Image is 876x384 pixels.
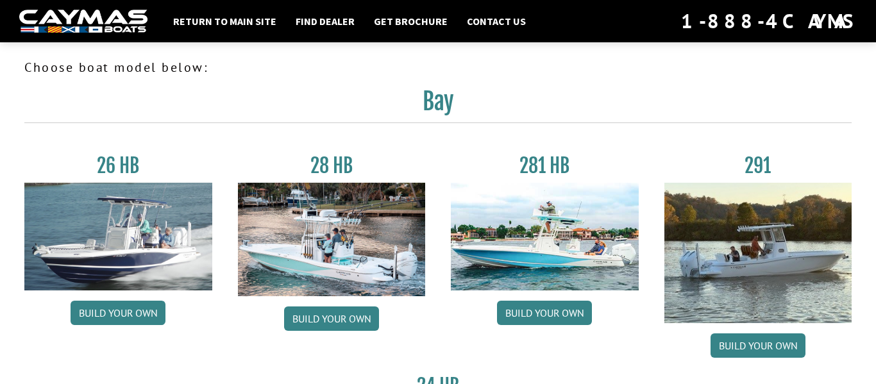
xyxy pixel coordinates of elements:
[681,7,857,35] div: 1-888-4CAYMAS
[451,154,639,178] h3: 281 HB
[238,183,426,296] img: 28_hb_thumbnail_for_caymas_connect.jpg
[497,301,592,325] a: Build your own
[284,306,379,331] a: Build your own
[24,58,852,77] p: Choose boat model below:
[71,301,165,325] a: Build your own
[711,333,805,358] a: Build your own
[24,87,852,123] h2: Bay
[24,154,212,178] h3: 26 HB
[664,154,852,178] h3: 291
[460,13,532,29] a: Contact Us
[24,183,212,290] img: 26_new_photo_resized.jpg
[19,10,147,33] img: white-logo-c9c8dbefe5ff5ceceb0f0178aa75bf4bb51f6bca0971e226c86eb53dfe498488.png
[238,154,426,178] h3: 28 HB
[289,13,361,29] a: Find Dealer
[451,183,639,290] img: 28-hb-twin.jpg
[367,13,454,29] a: Get Brochure
[167,13,283,29] a: Return to main site
[664,183,852,323] img: 291_Thumbnail.jpg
